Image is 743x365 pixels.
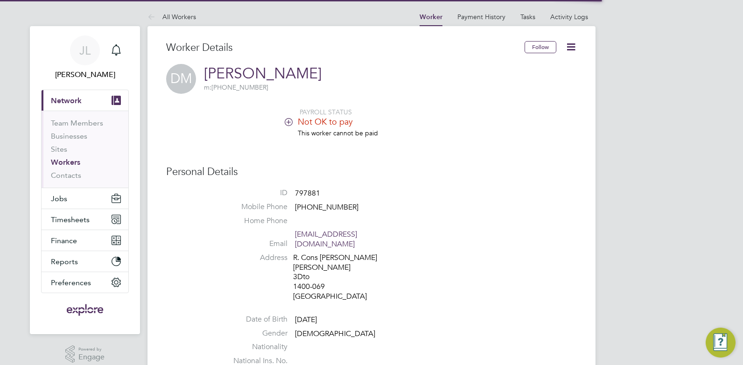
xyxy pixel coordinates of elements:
[51,215,90,224] span: Timesheets
[51,236,77,245] span: Finance
[222,329,287,338] label: Gender
[222,239,287,249] label: Email
[79,44,91,56] span: JL
[520,13,535,21] a: Tasks
[166,64,196,94] span: DM
[147,13,196,21] a: All Workers
[300,108,352,116] span: PAYROLL STATUS
[42,230,128,251] button: Finance
[457,13,505,21] a: Payment History
[66,302,105,317] img: exploregroup-logo-retina.png
[222,202,287,212] label: Mobile Phone
[51,171,81,180] a: Contacts
[222,253,287,263] label: Address
[41,35,129,80] a: JL[PERSON_NAME]
[51,194,67,203] span: Jobs
[295,315,317,324] span: [DATE]
[298,129,378,137] span: This worker cannot be paid
[51,145,67,154] a: Sites
[42,272,128,293] button: Preferences
[222,188,287,198] label: ID
[51,132,87,140] a: Businesses
[65,345,105,363] a: Powered byEngage
[42,111,128,188] div: Network
[51,257,78,266] span: Reports
[42,90,128,111] button: Network
[204,83,211,91] span: m:
[706,328,736,358] button: Engage Resource Center
[204,64,322,83] a: [PERSON_NAME]
[78,345,105,353] span: Powered by
[204,83,268,91] span: [PHONE_NUMBER]
[78,353,105,361] span: Engage
[298,116,353,127] span: Not OK to pay
[222,216,287,226] label: Home Phone
[420,13,442,21] a: Worker
[51,158,80,167] a: Workers
[51,119,103,127] a: Team Members
[30,26,140,334] nav: Main navigation
[41,69,129,80] span: Juan Londono
[295,203,358,212] span: [PHONE_NUMBER]
[51,96,82,105] span: Network
[525,41,556,53] button: Follow
[51,278,91,287] span: Preferences
[166,41,525,55] h3: Worker Details
[42,251,128,272] button: Reports
[42,188,128,209] button: Jobs
[295,189,320,198] span: 797881
[166,165,577,179] h3: Personal Details
[222,342,287,352] label: Nationality
[41,302,129,317] a: Go to home page
[550,13,588,21] a: Activity Logs
[42,209,128,230] button: Timesheets
[222,315,287,324] label: Date of Birth
[293,253,382,302] div: R. Cons [PERSON_NAME] [PERSON_NAME] 3Dto 1400-069 [GEOGRAPHIC_DATA]
[295,329,375,338] span: [DEMOGRAPHIC_DATA]
[295,230,357,249] a: [EMAIL_ADDRESS][DOMAIN_NAME]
